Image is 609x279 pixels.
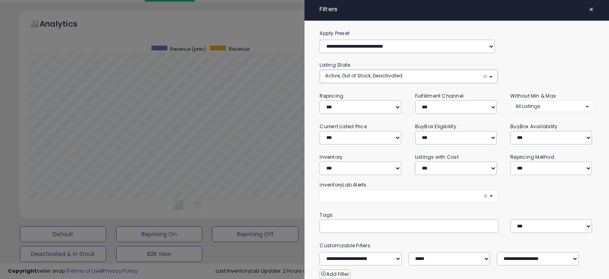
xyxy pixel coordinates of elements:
span: All Listings [515,103,540,110]
span: × [483,72,488,81]
button: All Listings [510,100,594,112]
small: Tags [314,211,599,219]
span: × [483,192,488,200]
span: × [589,4,594,15]
button: Active, Out of Stock, Deactivated × [320,70,497,83]
small: Listing State [320,62,350,68]
small: Current Listed Price [320,123,366,130]
small: Inventory [320,154,343,160]
button: × [586,4,597,15]
small: Repricing [320,92,343,99]
button: Add Filter [320,269,350,279]
small: InventoryLab Alerts [320,181,366,188]
small: BuyBox Eligibility [415,123,456,130]
small: Customizable Filters [314,241,599,250]
small: Listings with Cost [415,154,459,160]
span: Active, Out of Stock, Deactivated [325,72,402,79]
small: Fulfillment Channel [415,92,463,99]
small: Repricing Method [510,154,554,160]
h4: Filters [320,6,594,13]
small: Without Min & Max [510,92,556,99]
label: Apply Preset: [314,29,599,38]
button: × [320,189,498,202]
small: BuyBox Availability [510,123,557,130]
